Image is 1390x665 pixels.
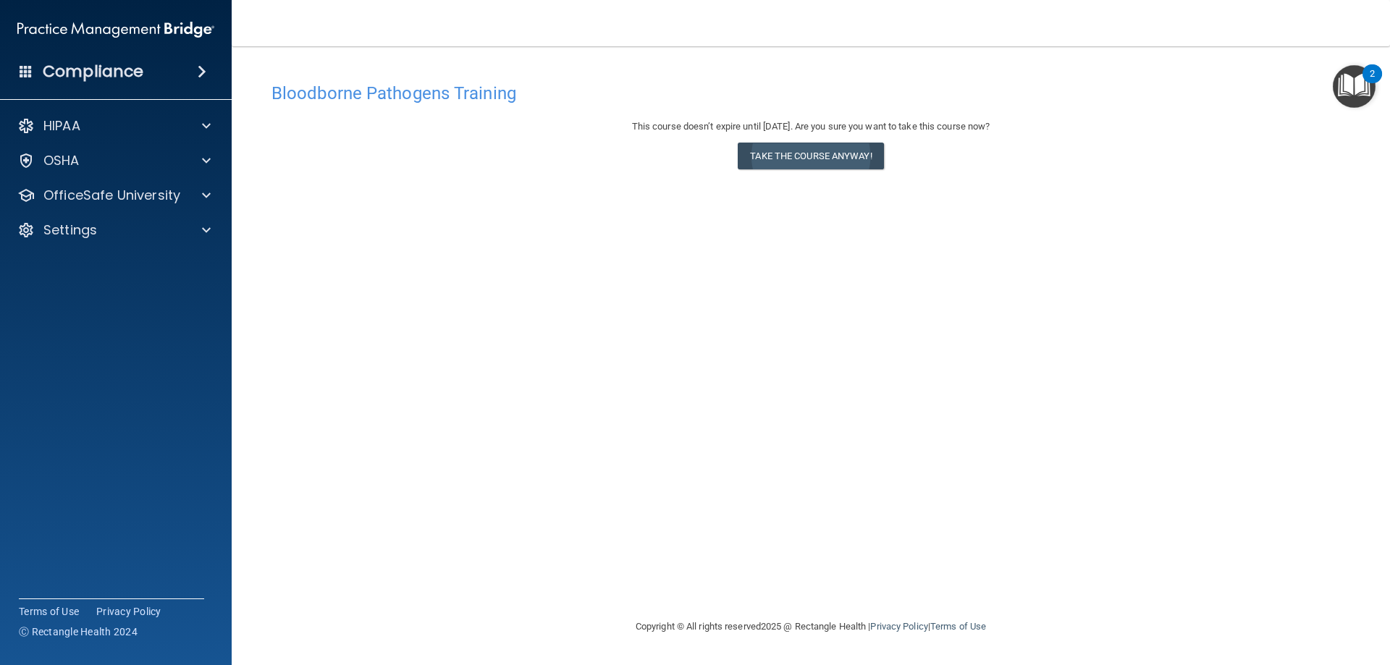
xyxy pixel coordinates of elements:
[930,621,986,632] a: Terms of Use
[271,118,1350,135] div: This course doesn’t expire until [DATE]. Are you sure you want to take this course now?
[17,187,211,204] a: OfficeSafe University
[1370,74,1375,93] div: 2
[43,117,80,135] p: HIPAA
[738,143,883,169] button: Take the course anyway!
[17,152,211,169] a: OSHA
[96,604,161,619] a: Privacy Policy
[43,187,180,204] p: OfficeSafe University
[43,62,143,82] h4: Compliance
[1333,65,1376,108] button: Open Resource Center, 2 new notifications
[43,221,97,239] p: Settings
[43,152,80,169] p: OSHA
[271,84,1350,103] h4: Bloodborne Pathogens Training
[547,603,1075,650] div: Copyright © All rights reserved 2025 @ Rectangle Health | |
[1140,562,1373,620] iframe: Drift Widget Chat Controller
[17,15,214,44] img: PMB logo
[19,604,79,619] a: Terms of Use
[19,624,138,639] span: Ⓒ Rectangle Health 2024
[17,221,211,239] a: Settings
[17,117,211,135] a: HIPAA
[870,621,927,632] a: Privacy Policy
